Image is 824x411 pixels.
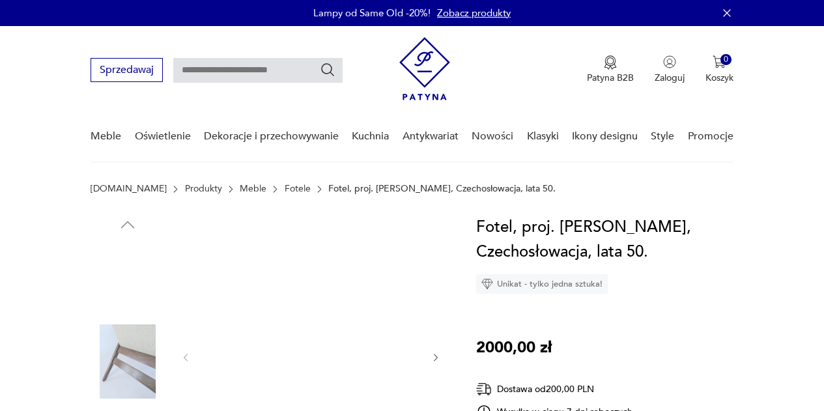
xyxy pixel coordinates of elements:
[135,111,191,162] a: Oświetlenie
[587,55,634,84] button: Patyna B2B
[313,7,431,20] p: Lampy od Same Old -20%!
[91,184,167,194] a: [DOMAIN_NAME]
[320,62,335,78] button: Szukaj
[476,381,632,397] div: Dostawa od 200,00 PLN
[91,111,121,162] a: Meble
[328,184,556,194] p: Fotel, proj. [PERSON_NAME], Czechosłowacja, lata 50.
[403,111,459,162] a: Antykwariat
[91,324,165,399] img: Zdjęcie produktu Fotel, proj. Frantisek Jirak, Czechosłowacja, lata 50.
[572,111,638,162] a: Ikony designu
[399,37,450,100] img: Patyna - sklep z meblami i dekoracjami vintage
[663,55,676,68] img: Ikonka użytkownika
[481,278,493,290] img: Ikona diamentu
[240,184,266,194] a: Meble
[587,72,634,84] p: Patyna B2B
[472,111,513,162] a: Nowości
[91,58,163,82] button: Sprzedawaj
[527,111,559,162] a: Klasyki
[705,55,733,84] button: 0Koszyk
[285,184,311,194] a: Fotele
[688,111,733,162] a: Promocje
[720,54,732,65] div: 0
[476,381,492,397] img: Ikona dostawy
[713,55,726,68] img: Ikona koszyka
[705,72,733,84] p: Koszyk
[476,274,608,294] div: Unikat - tylko jedna sztuka!
[476,335,552,360] p: 2000,00 zł
[204,111,339,162] a: Dekoracje i przechowywanie
[352,111,389,162] a: Kuchnia
[651,111,674,162] a: Style
[437,7,511,20] a: Zobacz produkty
[91,66,163,76] a: Sprzedawaj
[476,215,733,264] h1: Fotel, proj. [PERSON_NAME], Czechosłowacja, lata 50.
[91,241,165,315] img: Zdjęcie produktu Fotel, proj. Frantisek Jirak, Czechosłowacja, lata 50.
[604,55,617,70] img: Ikona medalu
[185,184,222,194] a: Produkty
[655,55,685,84] button: Zaloguj
[655,72,685,84] p: Zaloguj
[587,55,634,84] a: Ikona medaluPatyna B2B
